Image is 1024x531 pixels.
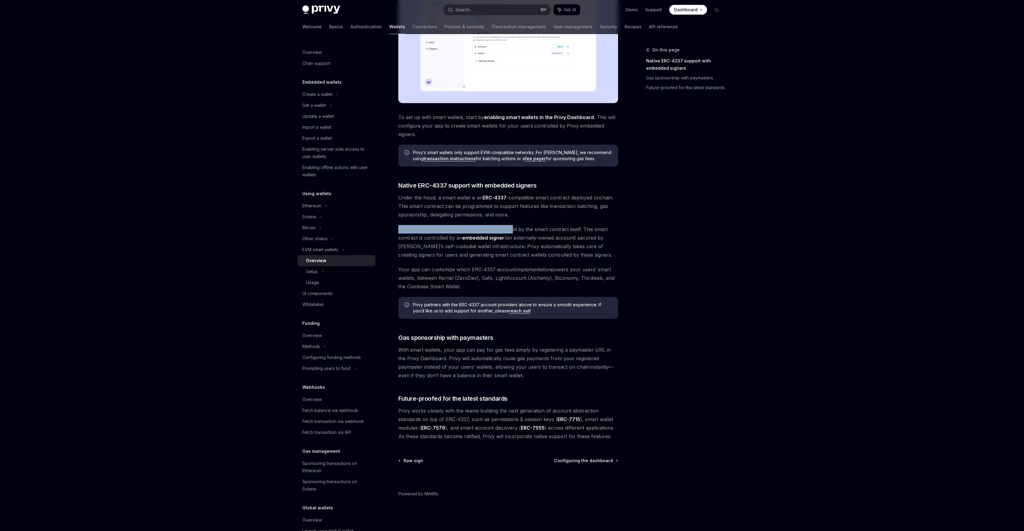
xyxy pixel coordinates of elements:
a: Authentication [350,19,382,34]
a: reach out [509,308,530,314]
a: Overview [297,255,375,266]
a: enabling smart wallets in the Privy Dashboard [484,114,594,121]
div: Overview [302,396,322,403]
a: Sponsoring transactions on Solana [297,476,375,494]
a: Wallets [389,19,405,34]
div: Whitelabel [302,301,324,308]
div: Prompting users to fund [302,365,350,372]
div: Overview [302,516,322,524]
div: Export a wallet [302,135,332,142]
span: Configuring the dashboard [554,458,613,464]
span: Privy partners with the ERC-4337 account providers above to ensure a smooth experience. If you’d ... [413,302,612,314]
div: Solana [302,213,316,220]
div: Enabling server-side access to user wallets [302,146,372,160]
div: Methods [302,343,320,350]
strong: embedded signer [462,235,504,241]
div: Search... [455,6,472,13]
span: Raw sign [404,458,423,464]
div: Setup [306,268,318,275]
a: ERC-7555 [521,425,545,431]
h5: Gas management [302,448,340,455]
span: Your app can customize which ERC-4337 account powers your users’ smart wallets, between Kernel (Z... [398,265,618,291]
img: dark logo [302,5,340,14]
span: When using a smart wallet, a user’s assets are held by the smart contract itself. This smart cont... [398,225,618,259]
a: ERC-7579 [421,425,445,431]
button: Search...⌘K [444,4,550,15]
a: Overview [297,394,375,405]
button: Ask AI [553,4,580,15]
div: Fetch transaction via webhook [302,418,364,425]
a: UI components [297,288,375,299]
h5: Global wallets [302,504,333,512]
a: Future-proofed for the latest standards [646,83,727,93]
a: Fetch transaction via API [297,427,375,438]
span: Gas sponsorship with paymasters [398,333,493,342]
span: Privy’s smart wallets only support EVM-compatible networks. For [PERSON_NAME], we recommend using... [413,149,612,162]
div: Ethereum [302,202,321,209]
svg: Info [404,302,411,308]
div: UI components [302,290,332,297]
div: Other chains [302,235,328,242]
a: Enabling offline actions with user wallets [297,162,375,180]
span: Native ERC-4337 support with embedded signers [398,181,537,190]
span: With smart wallets, your app can pay for gas fees simply by registering a paymaster URL in the Pr... [398,346,618,380]
h5: Embedded wallets [302,79,342,86]
span: Under the hood, a smart wallet is an -compatible smart contract deployed onchain. This smart cont... [398,193,618,219]
a: Support [645,7,662,13]
div: Overview [306,257,326,264]
a: Connectors [412,19,437,34]
a: Basics [329,19,343,34]
a: Demo [626,7,638,13]
div: Overview [302,49,322,56]
a: Overview [297,47,375,58]
div: Create a wallet [302,91,332,98]
a: User management [553,19,592,34]
div: Import a wallet [302,124,331,131]
div: Sponsoring transactions on Ethereum [302,460,372,474]
a: Configuring funding methods [297,352,375,363]
button: Toggle dark mode [712,5,722,15]
div: Enabling offline actions with user wallets [302,164,372,178]
a: Fetch balance via webhook [297,405,375,416]
em: instantly [590,364,609,370]
div: Bitcoin [302,224,316,231]
a: ERC-4337 [483,195,507,201]
div: Fetch balance via webhook [302,407,358,414]
div: Fetch transaction via API [302,429,351,436]
a: Powered by Mintlify [398,491,439,497]
a: Export a wallet [297,133,375,144]
a: Chain support [297,58,375,69]
a: Enabling server-side access to user wallets [297,144,375,162]
span: Ask AI [564,7,576,13]
a: Transaction management [491,19,546,34]
h5: Using wallets [302,190,331,197]
span: Dashboard [674,7,698,13]
span: Privy works closely with the teams building the next generation of account abstraction standards ... [398,406,618,441]
span: On this page [652,46,680,54]
a: Overview [297,330,375,341]
a: Whitelabel [297,299,375,310]
div: Overview [302,332,322,339]
a: Update a wallet [297,111,375,122]
a: Security [600,19,617,34]
h5: Webhooks [302,384,325,391]
h5: Funding [302,320,320,327]
div: Chain support [302,60,330,67]
a: ERC-7715 [557,416,580,423]
div: Sponsoring transactions on Solana [302,478,372,493]
a: Policies & controls [444,19,484,34]
a: Native ERC-4337 support with embedded signers [646,56,727,73]
div: Get a wallet [302,102,326,109]
a: Dashboard [669,5,707,15]
a: Welcome [302,19,322,34]
a: Import a wallet [297,122,375,133]
div: EVM smart wallets [302,246,338,253]
a: fee payer [525,156,546,161]
a: Recipes [624,19,642,34]
span: To set up with smart wallets, start by . This will configure your app to create smart wallets for... [398,113,618,139]
a: Fetch transaction via webhook [297,416,375,427]
div: Usage [306,279,319,286]
span: Future-proofed for the latest standards [398,394,508,403]
a: Configuring the dashboard [554,458,617,464]
svg: Info [404,150,411,156]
